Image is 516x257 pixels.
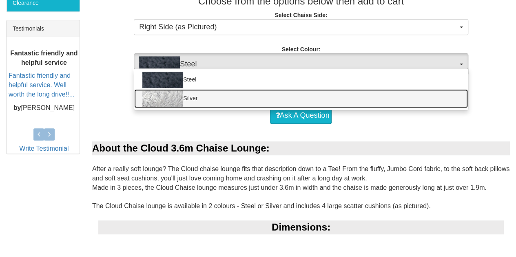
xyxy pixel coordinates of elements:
[134,19,468,35] button: Right Side (as Pictured)
[19,145,69,152] a: Write Testimonial
[139,56,180,72] img: Steel
[98,220,504,234] div: Dimensions:
[142,90,183,107] img: Silver
[13,104,21,111] b: by
[10,49,78,66] b: Fantastic friendly and helpful service
[134,89,467,108] a: Silver
[9,72,75,98] a: Fantastic friendly and helpful service. Well worth the long drive!!...
[139,22,457,33] span: Right Side (as Pictured)
[139,56,457,72] span: Steel
[134,53,468,75] button: SteelSteel
[92,141,510,155] div: About the Cloud 3.6m Chaise Lounge:
[9,103,80,112] p: [PERSON_NAME]
[7,20,80,37] div: Testimonials
[134,70,467,89] a: Steel
[142,72,183,88] img: Steel
[275,12,327,18] strong: Select Chaise Side:
[281,46,320,53] strong: Select Colour:
[270,108,332,124] a: Ask A Question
